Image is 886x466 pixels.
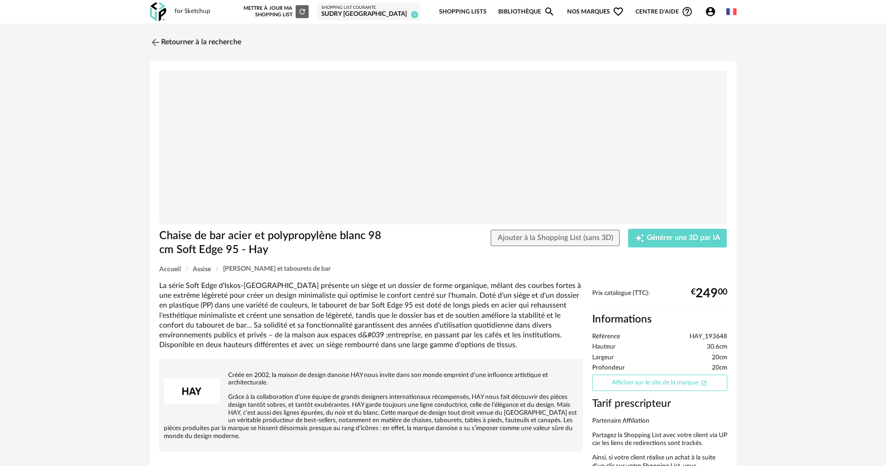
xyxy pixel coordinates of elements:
div: € 00 [691,290,727,297]
span: Account Circle icon [705,6,716,17]
img: svg+xml;base64,PHN2ZyB3aWR0aD0iMjQiIGhlaWdodD0iMjQiIHZpZXdCb3g9IjAgMCAyNCAyNCIgZmlsbD0ibm9uZSIgeG... [150,37,161,48]
p: Créée en 2002, la maison de design danoise HAY nous invite dans son monde empreint d'une influenc... [164,371,578,387]
p: Partenaire Affiliation [592,417,727,425]
img: OXP [150,2,166,21]
span: Magnify icon [544,6,555,17]
span: Nos marques [567,1,624,23]
span: 20cm [712,354,727,362]
span: 20cm [712,364,727,372]
span: Générer une 3D par IA [647,234,720,242]
span: Assise [193,266,211,273]
button: Creation icon Générer une 3D par IA [628,229,727,247]
span: Profondeur [592,364,625,372]
h1: Chaise de bar acier et polypropylène blanc 98 cm Soft Edge 95 - Hay [159,229,391,257]
span: Référence [592,333,620,341]
div: SUDRY [GEOGRAPHIC_DATA] [321,10,416,19]
a: Afficher sur le site de la marqueOpen In New icon [592,375,727,391]
span: Centre d'aideHelp Circle Outline icon [636,6,693,17]
p: Grâce à la collaboration d'une équipe de grands designers internationaux récompensés, HAY nous fa... [164,393,578,440]
span: 2 [411,11,418,18]
span: Open In New icon [701,379,707,385]
img: Product pack shot [159,70,727,224]
span: HAY_193648 [690,333,727,341]
span: Help Circle Outline icon [682,6,693,17]
span: 249 [696,290,718,297]
img: fr [726,7,737,17]
div: Mettre à jour ma Shopping List [242,5,309,18]
a: Shopping List courante SUDRY [GEOGRAPHIC_DATA] 2 [321,5,416,19]
a: Shopping Lists [439,1,487,23]
p: Partagez la Shopping List avec votre client via UP car les liens de redirections sont trackés. [592,432,727,448]
span: Heart Outline icon [613,6,624,17]
div: Shopping List courante [321,5,416,11]
a: Retourner à la recherche [150,32,241,53]
div: La série Soft Edge d'Iskos-[GEOGRAPHIC_DATA] présente un siège et un dossier de forme organique, ... [159,281,583,350]
h3: Tarif prescripteur [592,397,727,411]
div: Breadcrumb [159,266,727,273]
a: BibliothèqueMagnify icon [498,1,555,23]
h2: Informations [592,313,727,326]
span: Accueil [159,266,181,273]
button: Ajouter à la Shopping List (sans 3D) [491,230,620,247]
span: Creation icon [635,233,644,243]
span: 30.6cm [707,343,727,351]
span: Largeur [592,354,614,362]
div: for Sketchup [175,7,210,16]
span: Refresh icon [298,9,306,14]
img: brand logo [164,363,220,419]
div: Prix catalogue (TTC): [592,289,727,307]
span: Hauteur [592,343,615,351]
span: Ajouter à la Shopping List (sans 3D) [498,234,613,241]
span: Account Circle icon [705,6,720,17]
span: [PERSON_NAME] et tabourets de bar [223,266,331,272]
